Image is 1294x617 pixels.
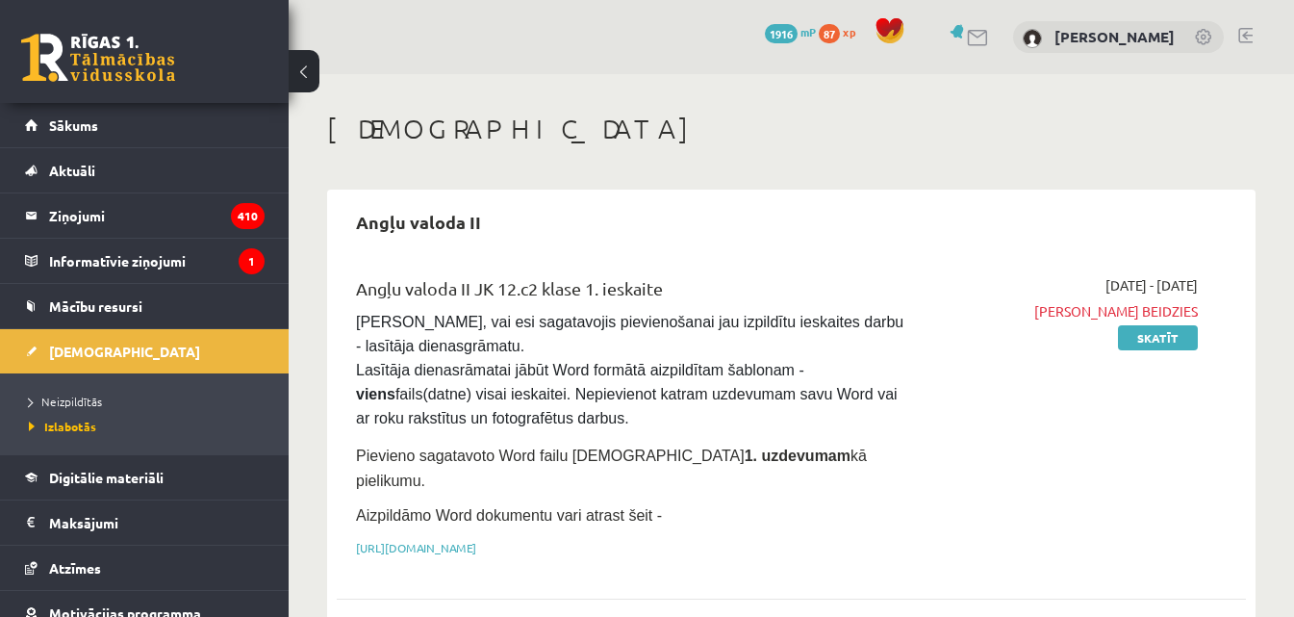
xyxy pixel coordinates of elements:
i: 410 [231,203,265,229]
span: xp [843,24,855,39]
a: Mācību resursi [25,284,265,328]
div: Angļu valoda II JK 12.c2 klase 1. ieskaite [356,275,907,311]
span: [DATE] - [DATE] [1105,275,1198,296]
span: mP [800,24,816,39]
span: Atzīmes [49,559,101,577]
span: Pievieno sagatavoto Word failu [DEMOGRAPHIC_DATA] kā pielikumu. [356,448,867,489]
h1: [DEMOGRAPHIC_DATA] [327,113,1256,145]
a: Aktuāli [25,148,265,193]
span: Digitālie materiāli [49,469,164,486]
strong: viens [356,386,395,402]
a: Maksājumi [25,501,265,545]
span: Aktuāli [49,162,95,179]
a: [URL][DOMAIN_NAME] [356,540,476,555]
legend: Maksājumi [49,501,265,545]
span: Mācību resursi [49,297,142,315]
span: Neizpildītās [29,394,102,409]
legend: Informatīvie ziņojumi [49,239,265,283]
a: Rīgas 1. Tālmācības vidusskola [21,34,175,82]
span: [PERSON_NAME], vai esi sagatavojis pievienošanai jau izpildītu ieskaites darbu - lasītāja dienasg... [356,314,908,426]
a: Digitālie materiāli [25,455,265,500]
i: 1 [239,248,265,274]
span: Aizpildāmo Word dokumentu vari atrast šeit - [356,507,662,524]
legend: Ziņojumi [49,193,265,238]
a: 1916 mP [765,24,816,39]
a: [DEMOGRAPHIC_DATA] [25,329,265,373]
a: [PERSON_NAME] [1054,27,1175,46]
span: [PERSON_NAME] beidzies [936,301,1198,321]
a: Neizpildītās [29,393,269,410]
a: Ziņojumi410 [25,193,265,238]
a: Skatīt [1118,325,1198,350]
a: Izlabotās [29,418,269,435]
a: Atzīmes [25,546,265,590]
strong: 1. uzdevumam [745,448,850,464]
img: Dāvis Linards Steķis [1023,29,1042,48]
span: Sākums [49,116,98,134]
a: Sākums [25,103,265,147]
span: 87 [819,24,840,43]
span: [DEMOGRAPHIC_DATA] [49,343,200,360]
h2: Angļu valoda II [337,199,500,244]
a: 87 xp [819,24,865,39]
span: Izlabotās [29,419,96,434]
span: 1916 [765,24,798,43]
a: Informatīvie ziņojumi1 [25,239,265,283]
